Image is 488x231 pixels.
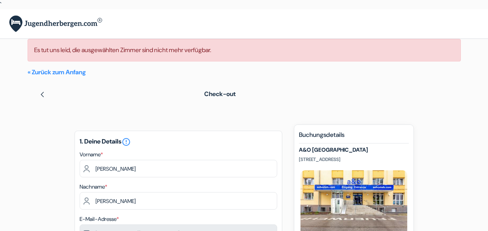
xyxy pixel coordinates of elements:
[28,68,86,76] a: « Zurück zum Anfang
[39,91,45,98] img: left_arrow.svg
[80,137,277,147] h5: 1. Deine Details
[80,192,277,210] input: Nachnamen eingeben
[80,150,103,159] label: Vorname
[299,131,409,143] h5: Buchungsdetails
[122,137,131,147] i: error_outline
[122,137,131,145] a: error_outline
[28,39,461,61] div: Es tut uns leid, die ausgewählten Zimmer sind nicht mehr verfügbar.
[299,156,409,163] p: [STREET_ADDRESS]
[80,215,119,223] label: E-Mail-Adresse
[80,160,277,177] input: Vornamen eingeben
[299,147,409,153] h5: A&O [GEOGRAPHIC_DATA]
[204,90,236,98] span: Check-out
[80,183,107,191] label: Nachname
[9,16,102,32] img: Jugendherbergen.com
